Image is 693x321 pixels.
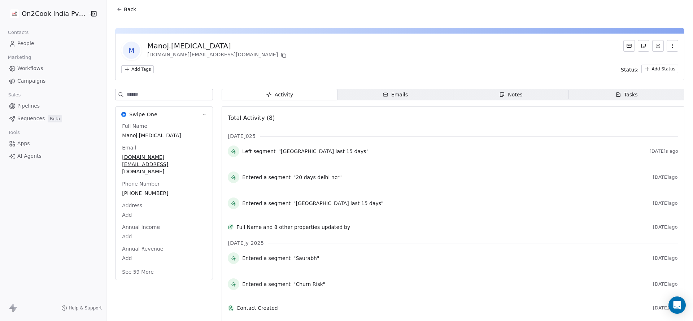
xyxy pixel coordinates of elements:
[123,42,140,59] span: M
[17,77,45,85] span: Campaigns
[344,224,350,231] span: by
[122,153,206,175] span: [DOMAIN_NAME][EMAIL_ADDRESS][DOMAIN_NAME]
[69,305,102,311] span: Help & Support
[48,115,62,122] span: Beta
[17,140,30,147] span: Apps
[17,65,43,72] span: Workflows
[115,107,213,122] button: Swipe OneSwipe One
[112,3,140,16] button: Back
[641,65,678,73] button: Add Status
[121,144,138,151] span: Email
[17,152,42,160] span: AI Agents
[242,148,275,155] span: Left segment
[6,75,100,87] a: Campaigns
[121,65,154,73] button: Add Tags
[279,148,369,155] span: "[GEOGRAPHIC_DATA] last 15 days"
[653,255,678,261] span: [DATE]ago
[236,304,650,312] span: Contact Created
[668,296,686,314] div: Open Intercom Messenger
[6,113,100,125] a: SequencesBeta
[124,6,136,13] span: Back
[653,200,678,206] span: [DATE]ago
[383,91,408,99] div: Emails
[121,245,165,252] span: Annual Revenue
[6,38,100,49] a: People
[121,122,149,130] span: Full Name
[122,255,206,262] span: Add
[228,133,256,140] span: [DATE]025
[263,224,343,231] span: and 8 other properties updated
[115,122,213,280] div: Swipe OneSwipe One
[6,150,100,162] a: AI Agents
[17,40,34,47] span: People
[147,41,288,51] div: Manoj.[MEDICAL_DATA]
[650,148,678,154] span: [DATE]s ago
[122,190,206,197] span: [PHONE_NUMBER]
[6,138,100,149] a: Apps
[9,8,84,20] button: On2Cook India Pvt. Ltd.
[122,132,206,139] span: Manoj.[MEDICAL_DATA]
[293,255,319,262] span: "Saurabh"
[293,281,325,288] span: "Churn Risk"
[6,62,100,74] a: Workflows
[228,239,264,247] span: [DATE]y 2025
[293,174,342,181] span: "20 days delhi ncr"
[121,202,144,209] span: Address
[499,91,522,99] div: Notes
[5,90,24,100] span: Sales
[61,305,102,311] a: Help & Support
[22,9,87,18] span: On2Cook India Pvt. Ltd.
[5,127,23,138] span: Tools
[129,111,157,118] span: Swipe One
[242,255,291,262] span: Entered a segment
[17,102,40,110] span: Pipelines
[653,305,678,311] span: [DATE]ago
[242,174,291,181] span: Entered a segment
[615,91,638,99] div: Tasks
[122,211,206,218] span: Add
[5,52,34,63] span: Marketing
[121,112,126,117] img: Swipe One
[653,281,678,287] span: [DATE]ago
[653,224,678,230] span: [DATE]ago
[121,224,161,231] span: Annual Income
[5,27,32,38] span: Contacts
[147,51,288,60] div: [DOMAIN_NAME][EMAIL_ADDRESS][DOMAIN_NAME]
[6,100,100,112] a: Pipelines
[293,200,384,207] span: "[GEOGRAPHIC_DATA] last 15 days"
[121,180,161,187] span: Phone Number
[17,115,45,122] span: Sequences
[242,200,291,207] span: Entered a segment
[621,66,638,73] span: Status:
[122,233,206,240] span: Add
[118,265,158,278] button: See 59 More
[653,174,678,180] span: [DATE]ago
[10,9,19,18] img: on2cook%20logo-04%20copy.jpg
[242,281,291,288] span: Entered a segment
[228,114,275,121] span: Total Activity (8)
[236,224,262,231] span: Full Name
